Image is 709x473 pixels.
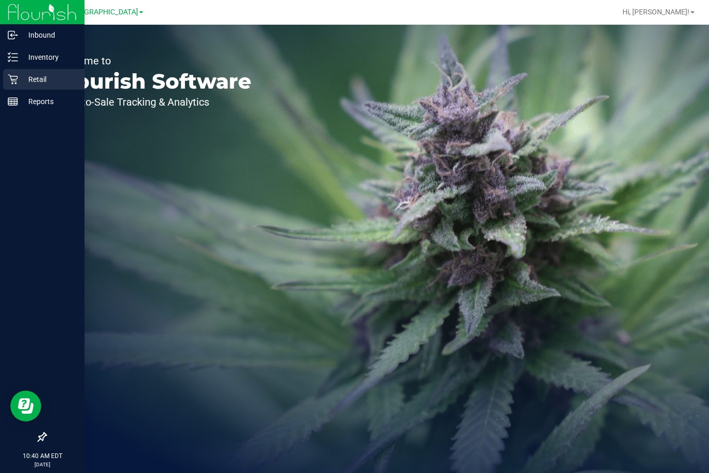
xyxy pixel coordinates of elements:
[8,96,18,107] inline-svg: Reports
[18,51,80,63] p: Inventory
[18,73,80,86] p: Retail
[18,29,80,41] p: Inbound
[56,56,251,66] p: Welcome to
[8,30,18,40] inline-svg: Inbound
[5,451,80,461] p: 10:40 AM EDT
[8,74,18,85] inline-svg: Retail
[622,8,689,16] span: Hi, [PERSON_NAME]!
[5,461,80,468] p: [DATE]
[67,8,138,16] span: [GEOGRAPHIC_DATA]
[18,95,80,108] p: Reports
[56,97,251,107] p: Seed-to-Sale Tracking & Analytics
[56,71,251,92] p: Flourish Software
[8,52,18,62] inline-svg: Inventory
[10,391,41,421] iframe: Resource center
